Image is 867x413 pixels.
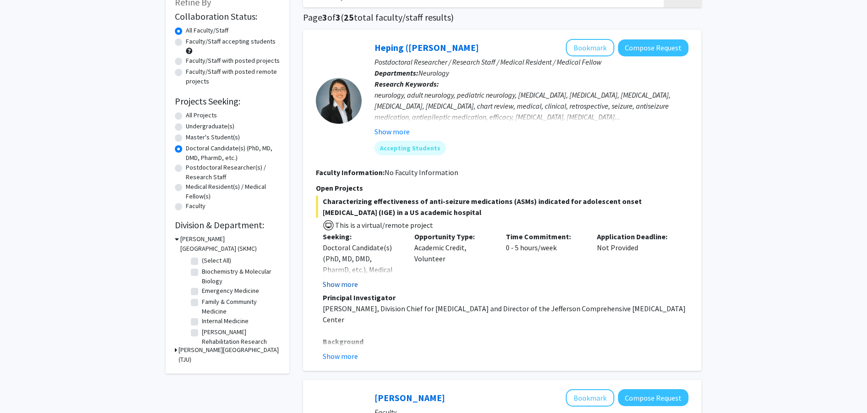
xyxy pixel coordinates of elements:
[418,68,449,77] span: Neurology
[323,279,358,290] button: Show more
[374,79,439,88] b: Research Keywords:
[374,68,418,77] b: Departments:
[186,143,280,163] label: Doctoral Candidate(s) (PhD, MD, DMD, PharmD, etc.)
[323,303,688,325] p: [PERSON_NAME], Division Chief for [MEDICAL_DATA] and Director of the Jefferson Comprehensive [MED...
[374,392,445,403] a: [PERSON_NAME]
[7,372,39,406] iframe: Chat
[186,201,206,211] label: Faculty
[186,67,280,86] label: Faculty/Staff with posted remote projects
[322,11,327,23] span: 3
[566,39,614,56] button: Add Heping (Ann) Sheng to Bookmarks
[175,220,280,231] h2: Division & Department:
[590,231,682,290] div: Not Provided
[374,126,410,137] button: Show more
[566,389,614,407] button: Add Danielle Tholey to Bookmarks
[202,256,231,265] label: (Select All)
[323,351,358,362] button: Show more
[374,89,688,122] div: neurology, adult neurology, pediatric neurology, [MEDICAL_DATA], [MEDICAL_DATA], [MEDICAL_DATA], ...
[407,231,499,290] div: Academic Credit, Volunteer
[186,26,228,35] label: All Faculty/Staff
[175,11,280,22] h2: Collaboration Status:
[316,182,688,193] p: Open Projects
[186,182,280,201] label: Medical Resident(s) / Medical Fellow(s)
[336,11,341,23] span: 3
[316,196,688,218] span: Characterizing effectiveness of anti-seizure medications (ASMs) indicated for adolescent onset [M...
[186,56,280,66] label: Faculty/Staff with posted projects
[175,96,280,107] h2: Projects Seeking:
[316,168,385,177] b: Faculty Information:
[597,231,675,242] p: Application Deadline:
[186,121,234,131] label: Undergraduate(s)
[618,389,688,406] button: Compose Request to Danielle Tholey
[374,56,688,67] p: Postdoctoral Researcher / Research Staff / Medical Resident / Medical Fellow
[202,286,259,296] label: Emergency Medicine
[202,297,278,316] label: Family & Community Medicine
[323,231,401,242] p: Seeking:
[179,345,280,364] h3: [PERSON_NAME][GEOGRAPHIC_DATA] (TJU)
[374,42,479,53] a: Heping ([PERSON_NAME]
[414,231,492,242] p: Opportunity Type:
[499,231,591,290] div: 0 - 5 hours/week
[506,231,584,242] p: Time Commitment:
[186,110,217,120] label: All Projects
[374,141,446,155] mat-chip: Accepting Students
[186,37,276,46] label: Faculty/Staff accepting students
[344,11,354,23] span: 25
[202,267,278,286] label: Biochemistry & Molecular Biology
[202,327,278,356] label: [PERSON_NAME] Rehabilitation Research Institute
[303,12,701,23] h1: Page of ( total faculty/staff results)
[618,39,688,56] button: Compose Request to Heping (Ann) Sheng
[186,132,240,142] label: Master's Student(s)
[323,337,363,346] strong: Background
[323,242,401,297] div: Doctoral Candidate(s) (PhD, MD, DMD, PharmD, etc.), Medical Resident(s) / Medical Fellow(s)
[186,163,280,182] label: Postdoctoral Researcher(s) / Research Staff
[334,220,433,230] span: This is a virtual/remote project
[385,168,458,177] span: No Faculty Information
[180,234,280,253] h3: [PERSON_NAME][GEOGRAPHIC_DATA] (SKMC)
[202,316,249,326] label: Internal Medicine
[323,293,396,302] strong: Principal Investigator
